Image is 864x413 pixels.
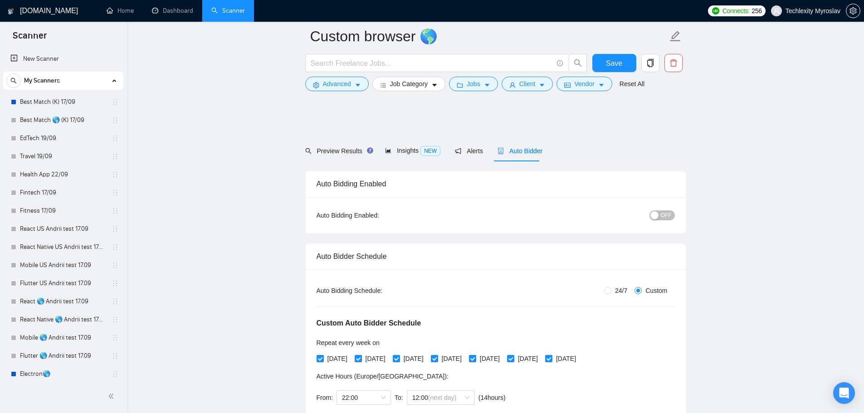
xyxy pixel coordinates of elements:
span: From: [317,394,333,401]
span: holder [112,280,119,287]
a: React 🌎 Andrii test 17.09 [20,292,106,311]
button: copy [641,54,659,72]
span: Auto Bidder [498,147,542,155]
span: info-circle [557,60,563,66]
span: holder [112,117,119,124]
span: holder [112,370,119,378]
a: Mobile US Andrii test 17.09 [20,256,106,274]
button: setting [846,4,860,18]
a: EdTech 19/09 [20,129,106,147]
button: userClientcaret-down [502,77,553,91]
span: [DATE] [514,354,542,364]
span: Job Category [390,79,428,89]
span: holder [112,98,119,106]
span: holder [112,352,119,360]
a: Mobile 🌎 Andrii test 17.09 [20,329,106,347]
span: [DATE] [362,354,389,364]
span: area-chart [385,147,391,154]
span: Jobs [467,79,480,89]
a: React US Andrii test 17.09 [20,220,106,238]
a: Electron🌎 [20,365,106,383]
span: caret-down [431,82,438,88]
span: copy [642,59,659,67]
span: bars [380,82,386,88]
span: caret-down [598,82,605,88]
span: idcard [564,82,571,88]
span: holder [112,153,119,160]
span: To: [395,394,403,401]
span: setting [313,82,319,88]
span: (next day) [428,394,456,401]
span: double-left [108,392,117,401]
span: search [305,148,312,154]
span: holder [112,243,119,251]
button: search [6,73,21,88]
span: Scanner [5,29,54,48]
span: ( 14 hours) [478,394,506,401]
a: Best Match (K) 17/09 [20,93,106,111]
input: Scanner name... [310,25,668,48]
span: 22:00 [342,391,386,404]
button: delete [664,54,683,72]
span: caret-down [355,82,361,88]
a: React Native US Andrii test 17.09 [20,238,106,256]
button: Save [592,54,636,72]
span: edit [669,30,681,42]
a: dashboardDashboard [152,7,193,15]
span: notification [455,148,461,154]
span: holder [112,189,119,196]
span: Advanced [323,79,351,89]
a: Reset All [620,79,644,89]
h5: Custom Auto Bidder Schedule [317,318,421,329]
div: Auto Bidding Schedule: [317,286,436,296]
span: OFF [661,210,672,220]
span: holder [112,316,119,323]
input: Search Freelance Jobs... [311,58,553,69]
a: Flutter 🌎 Andrii test 17.09 [20,347,106,365]
span: Connects: [722,6,750,16]
span: Vendor [574,79,594,89]
span: 24/7 [611,286,631,296]
span: holder [112,207,119,214]
span: holder [112,298,119,305]
span: My Scanners [24,72,60,90]
span: holder [112,262,119,269]
button: folderJobscaret-down [449,77,498,91]
span: user [773,8,780,14]
span: holder [112,334,119,341]
div: Tooltip anchor [366,146,374,155]
span: NEW [420,146,440,156]
span: [DATE] [476,354,503,364]
span: holder [112,225,119,233]
a: setting [846,7,860,15]
span: folder [457,82,463,88]
span: delete [665,59,682,67]
span: holder [112,171,119,178]
span: [DATE] [400,354,427,364]
span: Repeat every week on [317,339,380,346]
span: holder [112,135,119,142]
span: Custom [642,286,671,296]
a: Best Match 🌎 (K) 17/09 [20,111,106,129]
button: search [569,54,587,72]
button: idcardVendorcaret-down [556,77,612,91]
span: Save [606,58,622,69]
span: [DATE] [324,354,351,364]
div: Auto Bidding Enabled [317,171,675,197]
span: Active Hours ( Europe/[GEOGRAPHIC_DATA] ): [317,373,449,380]
span: caret-down [484,82,490,88]
a: Fitness 17/09 [20,202,106,220]
li: New Scanner [3,50,123,68]
span: Client [519,79,536,89]
img: upwork-logo.png [712,7,719,15]
span: search [569,59,586,67]
button: settingAdvancedcaret-down [305,77,369,91]
a: searchScanner [211,7,245,15]
div: Auto Bidding Enabled: [317,210,436,220]
a: Health App 22/09 [20,165,106,184]
a: homeHome [107,7,134,15]
span: [DATE] [552,354,580,364]
span: search [7,78,20,84]
a: Fintech 17/09 [20,184,106,202]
